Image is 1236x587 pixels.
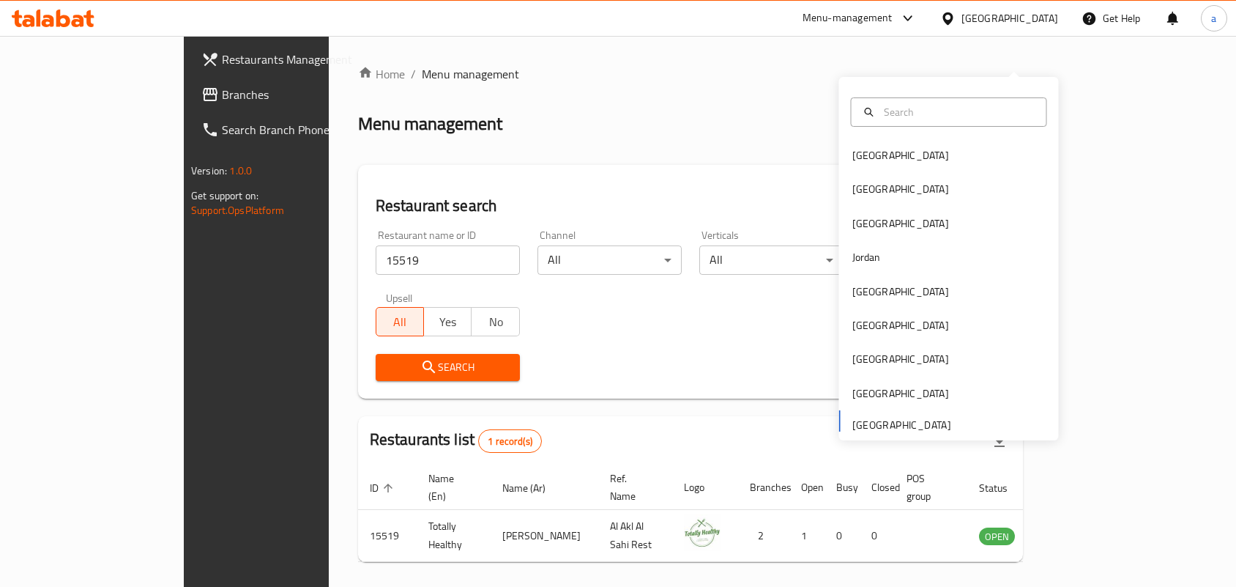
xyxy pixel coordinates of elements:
td: 0 [824,510,860,562]
span: OPEN [979,528,1015,545]
button: All [376,307,424,336]
div: [GEOGRAPHIC_DATA] [852,147,949,163]
div: Menu-management [803,10,893,27]
input: Search for restaurant name or ID.. [376,245,520,275]
div: All [699,245,844,275]
table: enhanced table [358,465,1095,562]
span: Version: [191,161,227,180]
span: Search Branch Phone [222,121,379,139]
div: Export file [982,424,1017,459]
div: Jordan [852,249,881,265]
h2: Restaurants list [370,429,542,453]
span: Name (Ar) [502,479,565,497]
span: Get support on: [191,186,258,205]
th: Branches [738,465,789,510]
td: 2 [738,510,789,562]
input: Search [878,104,1038,120]
label: Upsell [386,292,413,303]
div: Total records count [478,429,542,453]
th: Logo [672,465,738,510]
a: Branches [190,77,390,112]
div: All [537,245,682,275]
span: POS group [906,470,950,505]
button: Yes [423,307,472,336]
th: Open [789,465,824,510]
nav: breadcrumb [358,65,1023,83]
div: [GEOGRAPHIC_DATA] [852,351,949,367]
div: [GEOGRAPHIC_DATA] [852,317,949,333]
button: Search [376,354,520,381]
td: Totally Healthy [417,510,491,562]
div: OPEN [979,528,1015,545]
td: 0 [860,510,895,562]
span: Menu management [422,65,519,83]
span: ID [370,479,398,497]
h2: Restaurant search [376,195,1005,217]
th: Closed [860,465,895,510]
li: / [411,65,416,83]
td: Al Akl Al Sahi Rest [598,510,672,562]
a: Search Branch Phone [190,112,390,147]
td: 1 [789,510,824,562]
span: All [382,311,418,333]
div: [GEOGRAPHIC_DATA] [852,385,949,402]
th: Busy [824,465,860,510]
div: [GEOGRAPHIC_DATA] [852,181,949,197]
div: [GEOGRAPHIC_DATA] [852,215,949,232]
a: Restaurants Management [190,42,390,77]
span: Name (En) [428,470,473,505]
td: [PERSON_NAME] [491,510,598,562]
span: Restaurants Management [222,51,379,68]
span: 1 record(s) [479,435,541,448]
img: Totally Healthy [684,514,721,551]
span: Ref. Name [610,470,655,505]
button: No [471,307,519,336]
span: 1.0.0 [229,161,252,180]
h2: Menu management [358,112,502,136]
span: Search [387,358,508,377]
span: a [1211,10,1216,26]
span: Status [979,479,1027,497]
div: [GEOGRAPHIC_DATA] [961,10,1058,26]
div: [GEOGRAPHIC_DATA] [852,284,949,300]
span: Yes [430,311,466,333]
span: Branches [222,86,379,103]
a: Support.OpsPlatform [191,201,284,220]
span: No [477,311,513,333]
